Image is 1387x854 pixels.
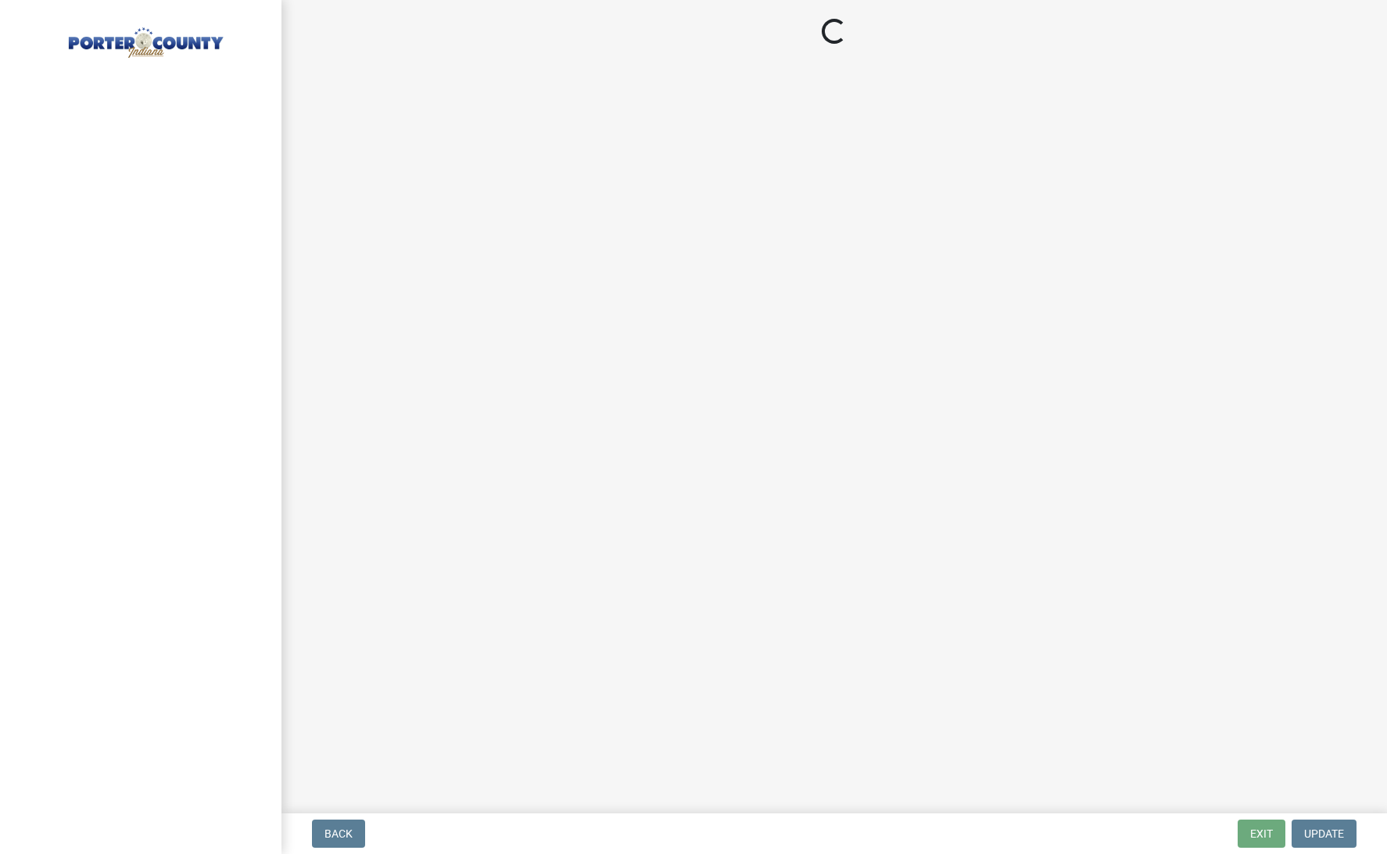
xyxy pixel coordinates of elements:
[312,820,365,848] button: Back
[31,16,256,60] img: Porter County, Indiana
[1304,827,1344,840] span: Update
[1238,820,1285,848] button: Exit
[324,827,353,840] span: Back
[1292,820,1357,848] button: Update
